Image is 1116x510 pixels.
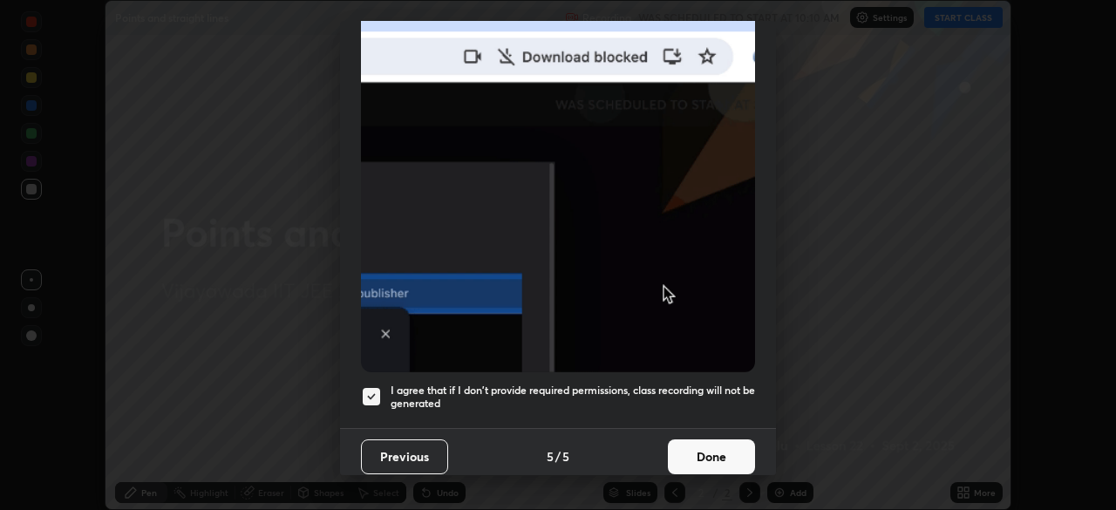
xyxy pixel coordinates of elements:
[555,447,561,466] h4: /
[547,447,554,466] h4: 5
[391,384,755,411] h5: I agree that if I don't provide required permissions, class recording will not be generated
[562,447,569,466] h4: 5
[668,439,755,474] button: Done
[361,439,448,474] button: Previous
